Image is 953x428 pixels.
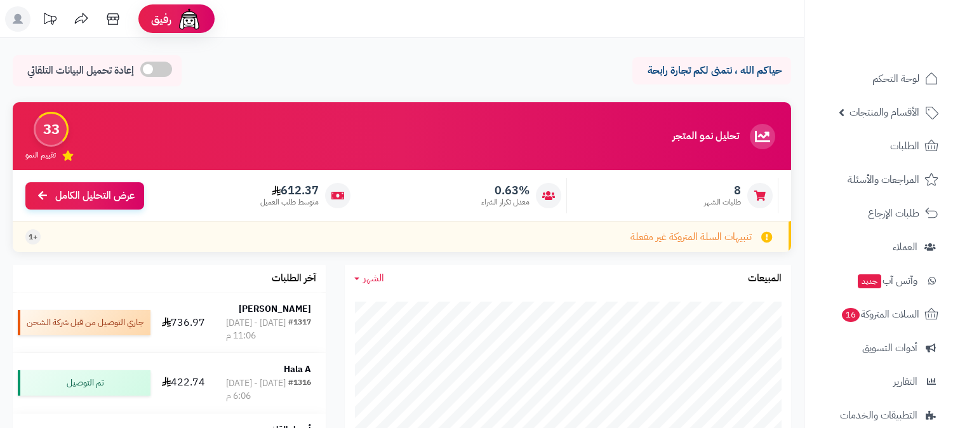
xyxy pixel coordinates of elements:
a: وآتس آبجديد [812,265,945,296]
a: العملاء [812,232,945,262]
span: التطبيقات والخدمات [840,406,917,424]
td: 736.97 [156,293,211,352]
p: حياكم الله ، نتمنى لكم تجارة رابحة [642,64,782,78]
span: جديد [858,274,881,288]
span: معدل تكرار الشراء [481,197,530,208]
img: ai-face.png [177,6,202,32]
h3: تحليل نمو المتجر [672,131,739,142]
span: أدوات التسويق [862,339,917,357]
img: logo-2.png [867,32,941,58]
strong: [PERSON_NAME] [239,302,311,316]
a: أدوات التسويق [812,333,945,363]
span: 612.37 [260,184,319,197]
a: المراجعات والأسئلة [812,164,945,195]
span: طلبات الشهر [704,197,741,208]
a: التقارير [812,366,945,397]
span: العملاء [893,238,917,256]
span: +1 [29,232,37,243]
span: عرض التحليل الكامل [55,189,135,203]
a: لوحة التحكم [812,64,945,94]
span: لوحة التحكم [872,70,919,88]
span: الطلبات [890,137,919,155]
div: #1317 [288,317,311,342]
span: متوسط طلب العميل [260,197,319,208]
a: الشهر [354,271,384,286]
span: رفيق [151,11,171,27]
h3: آخر الطلبات [272,273,316,284]
span: السلات المتروكة [841,305,919,323]
span: تنبيهات السلة المتروكة غير مفعلة [630,230,752,244]
span: التقارير [893,373,917,391]
span: الأقسام والمنتجات [850,104,919,121]
a: طلبات الإرجاع [812,198,945,229]
a: السلات المتروكة16 [812,299,945,330]
h3: المبيعات [748,273,782,284]
a: عرض التحليل الكامل [25,182,144,210]
span: المراجعات والأسئلة [848,171,919,189]
div: #1316 [288,377,311,403]
strong: Hala A [284,363,311,376]
span: طلبات الإرجاع [868,204,919,222]
div: [DATE] - [DATE] 6:06 م [226,377,289,403]
div: تم التوصيل [18,370,150,396]
td: 422.74 [156,353,211,413]
span: الشهر [363,271,384,286]
a: الطلبات [812,131,945,161]
span: 16 [842,308,860,322]
span: 8 [704,184,741,197]
div: جاري التوصيل من قبل شركة الشحن [18,310,150,335]
a: تحديثات المنصة [34,6,65,35]
span: 0.63% [481,184,530,197]
span: إعادة تحميل البيانات التلقائي [27,64,134,78]
div: [DATE] - [DATE] 11:06 م [226,317,289,342]
span: تقييم النمو [25,150,56,161]
span: وآتس آب [856,272,917,290]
